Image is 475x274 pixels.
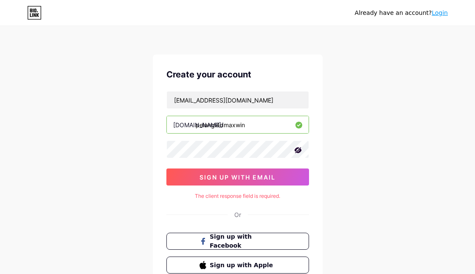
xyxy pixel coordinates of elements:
[166,257,309,274] button: Sign up with Apple
[166,192,309,200] div: The client response field is required.
[210,232,275,250] span: Sign up with Facebook
[167,91,309,108] input: Email
[166,233,309,250] button: Sign up with Facebook
[200,174,275,181] span: sign up with email
[173,120,223,129] div: [DOMAIN_NAME]/
[432,9,448,16] a: Login
[167,116,309,133] input: username
[234,210,241,219] div: Or
[355,9,448,17] div: Already have an account?
[166,68,309,81] div: Create your account
[210,261,275,270] span: Sign up with Apple
[166,168,309,186] button: sign up with email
